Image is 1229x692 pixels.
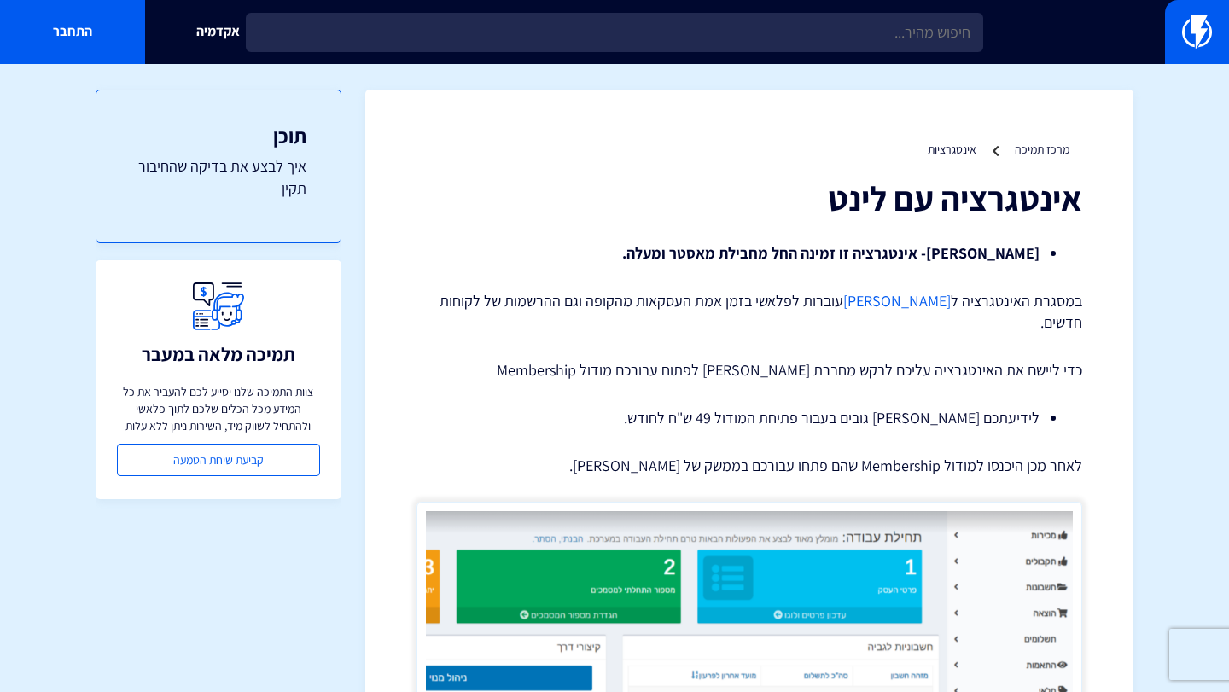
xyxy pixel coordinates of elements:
input: חיפוש מהיר... [246,13,983,52]
li: לידיעתכם [PERSON_NAME] גובים בעבור פתיחת המודול 49 ש"ח לחודש. [459,407,1040,429]
a: מרכז תמיכה [1015,142,1069,157]
a: [PERSON_NAME] [843,291,951,311]
h1: אינטגרציה עם לינט [416,179,1082,217]
p: במסגרת האינטגרציה ל עוברות לפלאשי בזמן אמת העסקאות מהקופה וגם ההרשמות של לקוחות חדשים. [416,290,1082,334]
strong: [PERSON_NAME]- אינטגרציה זו זמינה החל מחבילת מאסטר ומעלה. [622,243,1040,263]
p: כדי ליישם את האינטגרציה עליכם לבקש מחברת [PERSON_NAME] לפתוח עבורכם מודול Membership [416,359,1082,381]
a: איך לבצע את בדיקה שהחיבור תקין [131,155,306,199]
p: צוות התמיכה שלנו יסייע לכם להעביר את כל המידע מכל הכלים שלכם לתוך פלאשי ולהתחיל לשווק מיד, השירות... [117,383,320,434]
h3: תמיכה מלאה במעבר [142,344,295,364]
h3: תוכן [131,125,306,147]
p: לאחר מכן היכנסו למודול Membership שהם פתחו עבורכם בממשק של [PERSON_NAME]. [416,455,1082,477]
a: קביעת שיחת הטמעה [117,444,320,476]
a: אינטגרציות [928,142,976,157]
